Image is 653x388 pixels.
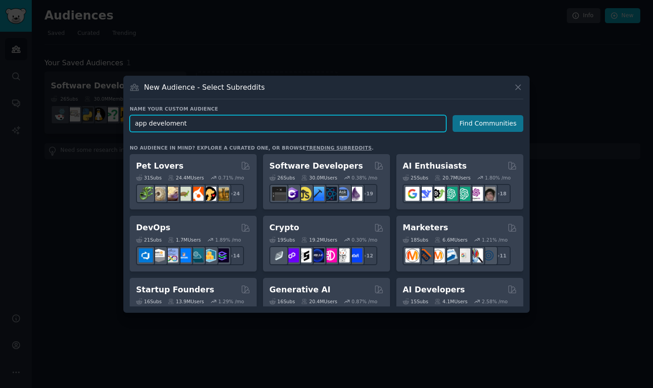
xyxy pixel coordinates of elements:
div: 6.6M Users [434,237,468,243]
img: PetAdvice [202,187,216,201]
img: ArtificalIntelligence [482,187,496,201]
img: ballpython [151,187,166,201]
div: 20.7M Users [434,175,470,181]
h2: DevOps [136,222,171,233]
img: GoogleGeminiAI [405,187,419,201]
div: 31 Sub s [136,175,161,181]
h3: New Audience - Select Subreddits [144,82,265,92]
h2: Pet Lovers [136,160,184,172]
img: googleads [456,248,470,262]
div: + 18 [492,184,511,203]
div: 25 Sub s [403,175,428,181]
img: defi_ [348,248,362,262]
h2: AI Enthusiasts [403,160,467,172]
img: OnlineMarketing [482,248,496,262]
img: azuredevops [139,248,153,262]
img: MarketingResearch [469,248,483,262]
img: Emailmarketing [443,248,458,262]
img: turtle [177,187,191,201]
img: CryptoNews [336,248,350,262]
button: Find Communities [453,115,523,132]
div: 16 Sub s [269,298,295,305]
div: 16 Sub s [136,298,161,305]
div: 19.2M Users [301,237,337,243]
img: PlatformEngineers [215,248,229,262]
div: 18 Sub s [403,237,428,243]
div: 4.1M Users [434,298,468,305]
div: 30.0M Users [301,175,337,181]
div: + 24 [225,184,244,203]
div: + 19 [358,184,377,203]
img: AWS_Certified_Experts [151,248,166,262]
div: + 12 [358,246,377,265]
img: AItoolsCatalog [431,187,445,201]
h2: Startup Founders [136,284,214,296]
img: software [272,187,286,201]
img: bigseo [418,248,432,262]
img: elixir [348,187,362,201]
img: defiblockchain [323,248,337,262]
div: 1.7M Users [168,237,201,243]
img: platformengineering [190,248,204,262]
img: OpenAIDev [469,187,483,201]
img: iOSProgramming [310,187,324,201]
img: AskComputerScience [336,187,350,201]
div: 1.21 % /mo [482,237,508,243]
img: chatgpt_prompts_ [456,187,470,201]
div: 15 Sub s [403,298,428,305]
img: reactnative [323,187,337,201]
img: DevOpsLinks [177,248,191,262]
a: trending subreddits [306,145,371,150]
div: + 14 [225,246,244,265]
div: No audience in mind? Explore a curated one, or browse . [130,145,374,151]
img: ethstaker [297,248,312,262]
img: content_marketing [405,248,419,262]
img: herpetology [139,187,153,201]
h2: Crypto [269,222,299,233]
h3: Name your custom audience [130,106,523,112]
h2: Generative AI [269,284,331,296]
img: AskMarketing [431,248,445,262]
div: 0.87 % /mo [351,298,377,305]
img: learnjavascript [297,187,312,201]
div: 0.30 % /mo [351,237,377,243]
div: 1.89 % /mo [215,237,241,243]
div: + 11 [492,246,511,265]
div: 0.38 % /mo [351,175,377,181]
img: 0xPolygon [285,248,299,262]
div: 21 Sub s [136,237,161,243]
div: 24.4M Users [168,175,204,181]
h2: Marketers [403,222,448,233]
div: 19 Sub s [269,237,295,243]
div: 20.4M Users [301,298,337,305]
h2: Software Developers [269,160,363,172]
div: 0.71 % /mo [218,175,244,181]
img: csharp [285,187,299,201]
div: 1.29 % /mo [218,298,244,305]
img: DeepSeek [418,187,432,201]
img: chatgpt_promptDesign [443,187,458,201]
div: 13.9M Users [168,298,204,305]
h2: AI Developers [403,284,465,296]
img: web3 [310,248,324,262]
img: ethfinance [272,248,286,262]
img: leopardgeckos [164,187,178,201]
img: aws_cdk [202,248,216,262]
img: cockatiel [190,187,204,201]
div: 26 Sub s [269,175,295,181]
img: dogbreed [215,187,229,201]
img: Docker_DevOps [164,248,178,262]
div: 1.80 % /mo [485,175,511,181]
div: 2.58 % /mo [482,298,508,305]
input: Pick a short name, like "Digital Marketers" or "Movie-Goers" [130,115,446,132]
